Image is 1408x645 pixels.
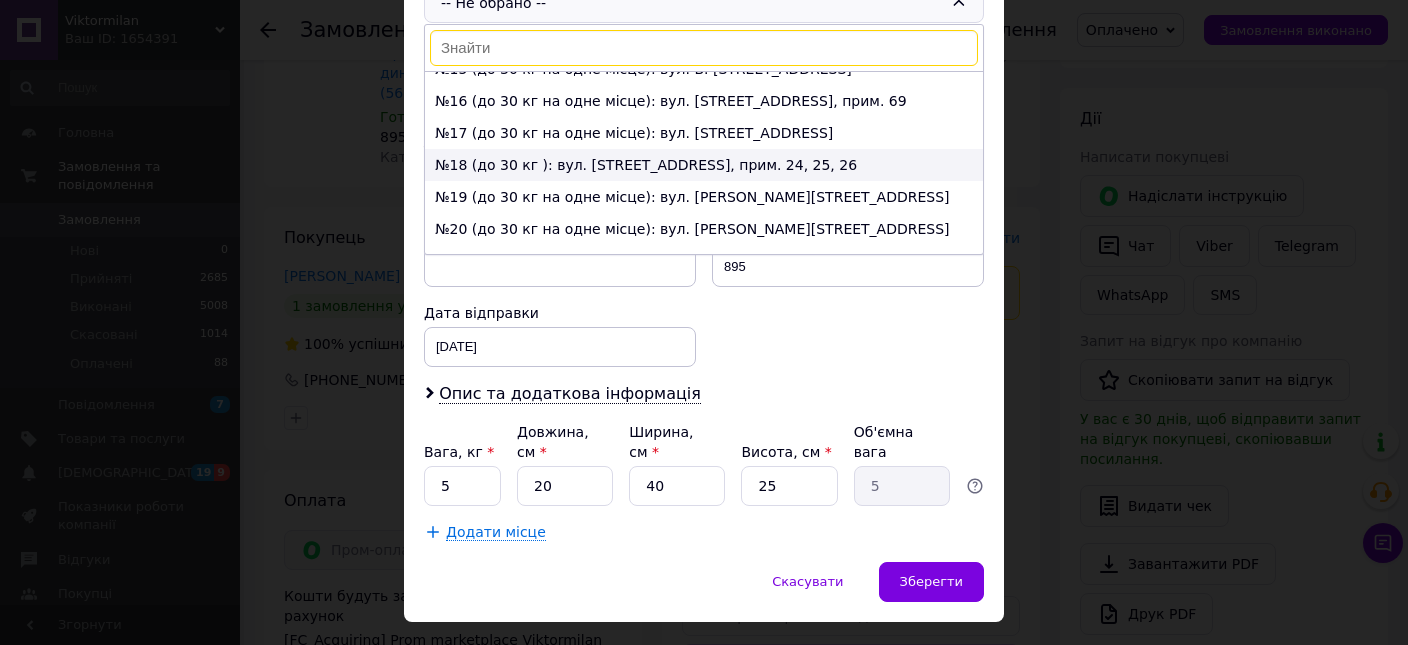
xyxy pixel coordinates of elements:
[425,245,983,277] li: №21 (до 30 кг на одне місце): вул. [STREET_ADDRESS]
[741,444,831,460] label: Висота, см
[439,384,701,404] span: Опис та додаткова інформація
[425,181,983,213] li: №19 (до 30 кг на одне місце): вул. [PERSON_NAME][STREET_ADDRESS]
[772,574,843,589] span: Скасувати
[425,149,983,181] li: №18 (до 30 кг ): вул. [STREET_ADDRESS], прим. 24, 25, 26
[430,30,978,66] input: Знайти
[517,424,589,460] label: Довжина, см
[900,574,963,589] span: Зберегти
[425,85,983,117] li: №16 (до 30 кг на одне місце): вул. [STREET_ADDRESS], прим. 69
[629,424,693,460] label: Ширина, см
[424,444,494,460] label: Вага, кг
[854,422,950,462] div: Об'ємна вага
[446,524,546,541] span: Додати місце
[425,117,983,149] li: №17 (до 30 кг на одне місце): вул. [STREET_ADDRESS]
[425,213,983,245] li: №20 (до 30 кг на одне місце): вул. [PERSON_NAME][STREET_ADDRESS]
[424,303,696,323] div: Дата відправки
